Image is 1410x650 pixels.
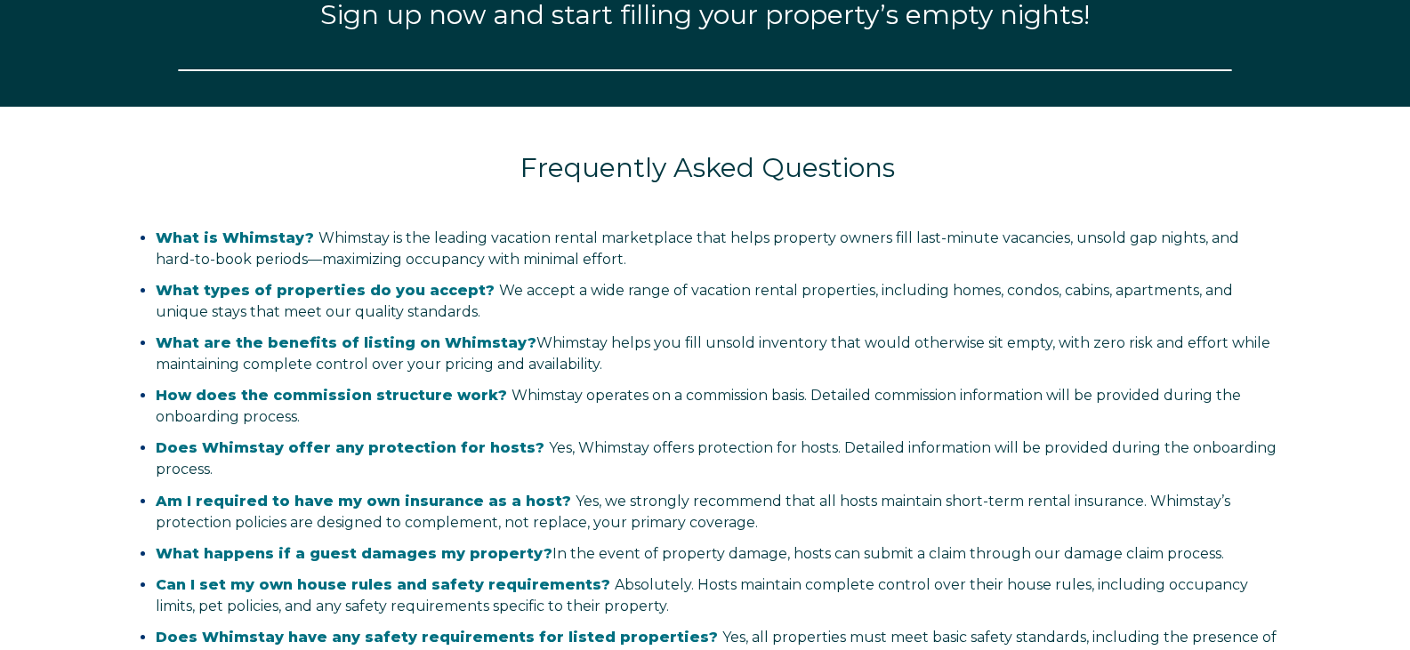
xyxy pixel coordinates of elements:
[156,439,544,456] span: Does Whimstay offer any protection for hosts?
[156,229,314,246] span: What is Whimstay?
[156,334,1270,373] span: Whimstay helps you fill unsold inventory that would otherwise sit empty, with zero risk and effor...
[156,576,1248,614] span: Absolutely. Hosts maintain complete control over their house rules, including occupancy limits, p...
[156,387,507,404] span: How does the commission structure work?
[156,545,552,562] strong: What happens if a guest damages my property?
[156,387,1241,425] span: Whimstay operates on a commission basis. Detailed commission information will be provided during ...
[156,576,610,593] span: Can I set my own house rules and safety requirements?
[156,545,1224,562] span: In the event of property damage, hosts can submit a claim through our damage claim process.
[156,282,495,299] span: What types of properties do you accept?
[156,282,1233,320] span: We accept a wide range of vacation rental properties, including homes, condos, cabins, apartments...
[156,229,1239,268] span: Whimstay is the leading vacation rental marketplace that helps property owners fill last-minute v...
[156,334,536,351] strong: What are the benefits of listing on Whimstay?
[156,439,1277,477] span: Yes, Whimstay offers protection for hosts. Detailed information will be provided during the onboa...
[520,151,895,184] span: Frequently Asked Questions
[156,493,571,510] span: Am I required to have my own insurance as a host?
[156,493,1230,531] span: Yes, we strongly recommend that all hosts maintain short-term rental insurance. Whimstay’s protec...
[156,629,718,646] span: Does Whimstay have any safety requirements for listed properties?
